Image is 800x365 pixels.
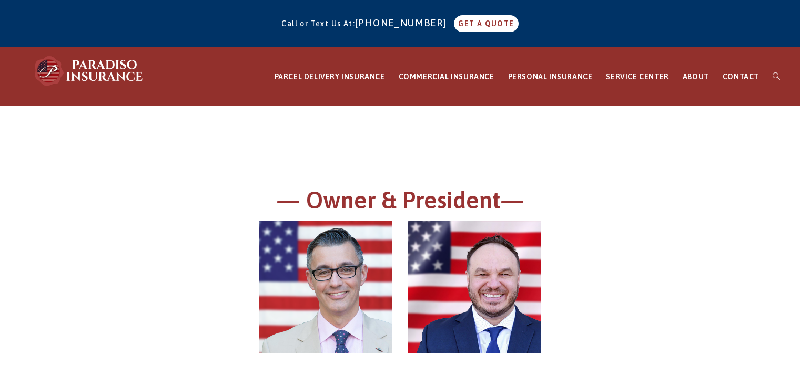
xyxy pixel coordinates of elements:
img: Christos_500x500 [408,221,541,353]
a: ABOUT [676,48,716,106]
a: COMMERCIAL INSURANCE [392,48,501,106]
img: Paradiso Insurance [32,55,147,87]
a: CONTACT [716,48,766,106]
a: GET A QUOTE [454,15,518,32]
a: PERSONAL INSURANCE [501,48,600,106]
span: PERSONAL INSURANCE [508,72,593,81]
a: [PHONE_NUMBER] [355,17,452,28]
span: COMMERCIAL INSURANCE [399,72,494,81]
h1: — Owner & President— [111,185,690,221]
span: PARCEL DELIVERY INSURANCE [275,72,385,81]
span: Call or Text Us At: [281,19,355,28]
span: ABOUT [683,72,709,81]
a: PARCEL DELIVERY INSURANCE [268,48,392,106]
img: chris-500x500 (1) [259,221,392,353]
span: CONTACT [723,72,759,81]
span: SERVICE CENTER [606,72,669,81]
a: SERVICE CENTER [599,48,675,106]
